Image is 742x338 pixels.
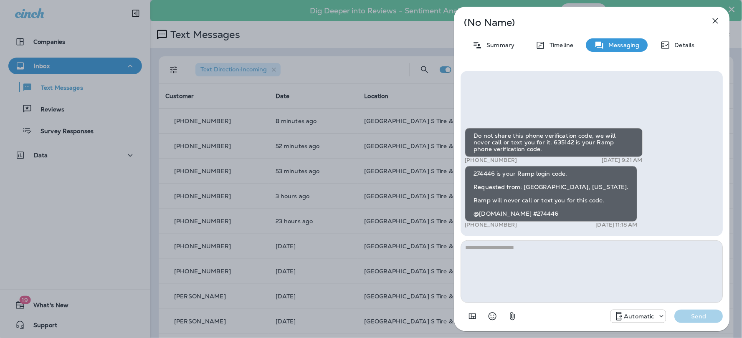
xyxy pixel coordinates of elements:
p: Automatic [624,313,654,320]
div: Do not share this phone verification code, we will never call or text you for it. 635142 is your ... [465,128,643,157]
div: 274446 is your Ramp login code. Requested from: [GEOGRAPHIC_DATA], [US_STATE]. Ramp will never ca... [465,166,638,222]
p: [PHONE_NUMBER] [465,222,517,229]
p: [PHONE_NUMBER] [465,157,517,164]
p: [DATE] 9:21 AM [602,157,643,164]
p: Summary [483,42,515,48]
p: (No Name) [464,19,692,26]
p: [DATE] 11:18 AM [596,222,638,229]
p: Timeline [546,42,574,48]
button: Add in a premade template [464,308,481,325]
p: Details [671,42,695,48]
p: Messaging [605,42,640,48]
button: Select an emoji [484,308,501,325]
